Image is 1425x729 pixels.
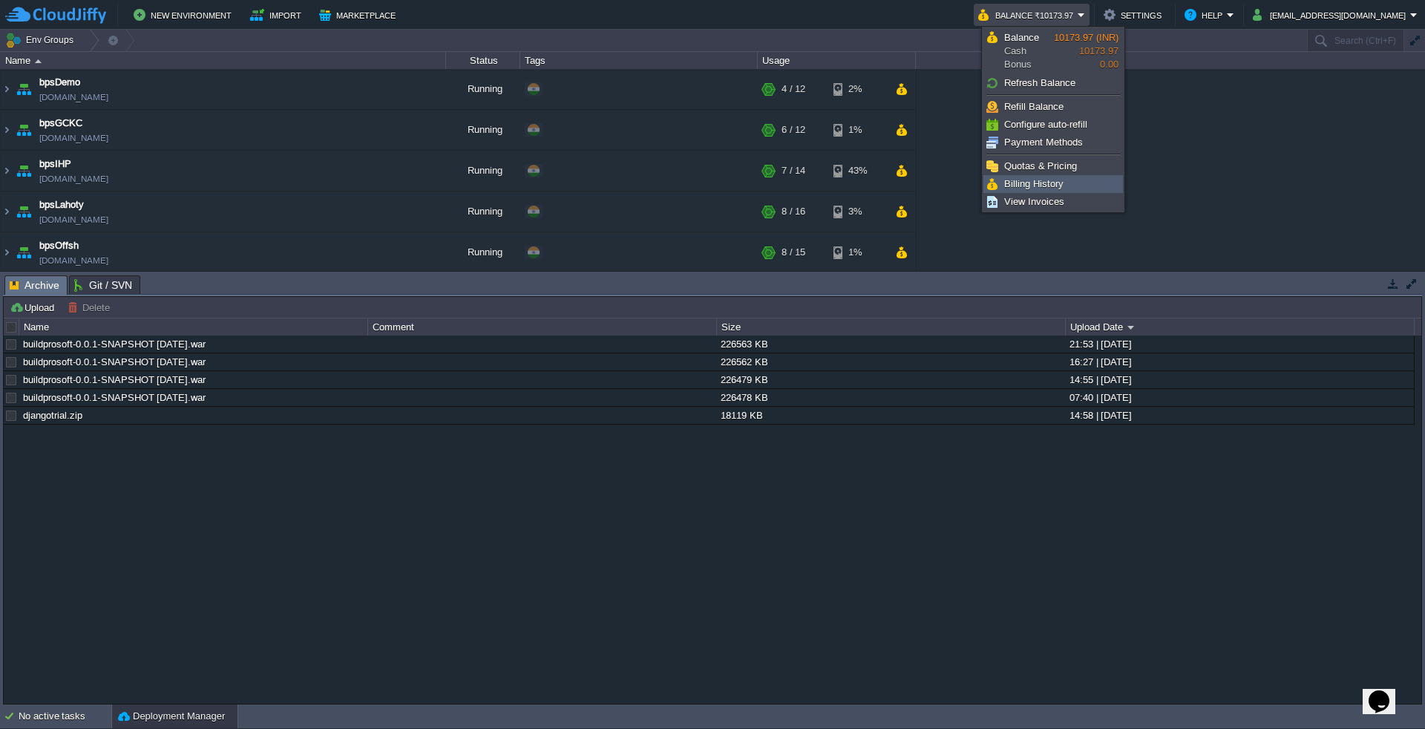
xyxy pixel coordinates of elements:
[1253,6,1410,24] button: [EMAIL_ADDRESS][DOMAIN_NAME]
[717,336,1064,353] div: 226563 KB
[1067,318,1414,336] div: Upload Date
[984,99,1122,115] a: Refill Balance
[39,75,80,90] a: bpsDemo
[13,232,34,272] img: AMDAwAAAACH5BAEAAAAALAAAAAABAAEAAAICRAEAOw==
[118,709,225,724] button: Deployment Manager
[1004,137,1083,148] span: Payment Methods
[1066,353,1413,370] div: 16:27 | [DATE]
[68,301,114,314] button: Delete
[1,110,13,150] img: AMDAwAAAACH5BAEAAAAALAAAAAABAAEAAAICRAEAOw==
[984,194,1122,210] a: View Invoices
[13,192,34,232] img: AMDAwAAAACH5BAEAAAAALAAAAAABAAEAAAICRAEAOw==
[782,232,805,272] div: 8 / 15
[23,356,206,367] a: buildprosoft-0.0.1-SNAPSHOT [DATE].war
[1,192,13,232] img: AMDAwAAAACH5BAEAAAAALAAAAAABAAEAAAICRAEAOw==
[978,6,1078,24] button: Balance ₹10173.97
[717,389,1064,406] div: 226478 KB
[1185,6,1227,24] button: Help
[39,171,108,186] a: [DOMAIN_NAME]
[13,110,34,150] img: AMDAwAAAACH5BAEAAAAALAAAAAABAAEAAAICRAEAOw==
[5,6,106,24] img: CloudJiffy
[10,301,59,314] button: Upload
[833,69,882,109] div: 2%
[10,276,59,295] span: Archive
[1066,371,1413,388] div: 14:55 | [DATE]
[13,69,34,109] img: AMDAwAAAACH5BAEAAAAALAAAAAABAAEAAAICRAEAOw==
[718,318,1065,336] div: Size
[35,59,42,63] img: AMDAwAAAACH5BAEAAAAALAAAAAABAAEAAAICRAEAOw==
[39,131,108,146] a: [DOMAIN_NAME]
[1,232,13,272] img: AMDAwAAAACH5BAEAAAAALAAAAAABAAEAAAICRAEAOw==
[717,353,1064,370] div: 226562 KB
[369,318,716,336] div: Comment
[39,90,108,105] a: [DOMAIN_NAME]
[447,52,520,69] div: Status
[1104,6,1166,24] button: Settings
[446,232,520,272] div: Running
[833,151,882,191] div: 43%
[39,238,79,253] a: bpsOffsh
[1,151,13,191] img: AMDAwAAAACH5BAEAAAAALAAAAAABAAEAAAICRAEAOw==
[984,158,1122,174] a: Quotas & Pricing
[717,371,1064,388] div: 226479 KB
[521,52,757,69] div: Tags
[1066,389,1413,406] div: 07:40 | [DATE]
[39,116,82,131] a: bpsGCKC
[1004,160,1077,171] span: Quotas & Pricing
[984,29,1122,73] a: BalanceCashBonus10173.97 (INR)10173.970.00
[13,151,34,191] img: AMDAwAAAACH5BAEAAAAALAAAAAABAAEAAAICRAEAOw==
[1004,101,1064,112] span: Refill Balance
[23,410,82,421] a: djangotrial.zip
[446,151,520,191] div: Running
[1004,77,1075,88] span: Refresh Balance
[446,69,520,109] div: Running
[1,52,445,69] div: Name
[782,151,805,191] div: 7 / 14
[1004,119,1087,130] span: Configure auto-refill
[319,6,400,24] button: Marketplace
[1066,407,1413,424] div: 14:58 | [DATE]
[759,52,915,69] div: Usage
[39,197,84,212] a: bpsLahoty
[23,339,206,350] a: buildprosoft-0.0.1-SNAPSHOT [DATE].war
[833,192,882,232] div: 3%
[446,192,520,232] div: Running
[782,110,805,150] div: 6 / 12
[1004,178,1064,189] span: Billing History
[833,110,882,150] div: 1%
[39,157,71,171] a: bpsIHP
[1004,31,1054,71] span: Cash Bonus
[19,705,111,728] div: No active tasks
[1004,196,1064,207] span: View Invoices
[74,276,132,294] span: Git / SVN
[984,75,1122,91] a: Refresh Balance
[446,110,520,150] div: Running
[5,30,79,50] button: Env Groups
[1,69,13,109] img: AMDAwAAAACH5BAEAAAAALAAAAAABAAEAAAICRAEAOw==
[1054,32,1118,70] span: 10173.97 0.00
[782,69,805,109] div: 4 / 12
[1066,336,1413,353] div: 21:53 | [DATE]
[984,117,1122,133] a: Configure auto-refill
[1363,670,1410,714] iframe: chat widget
[984,134,1122,151] a: Payment Methods
[23,392,206,403] a: buildprosoft-0.0.1-SNAPSHOT [DATE].war
[1054,32,1118,43] span: 10173.97 (INR)
[134,6,236,24] button: New Environment
[39,212,108,227] a: [DOMAIN_NAME]
[782,192,805,232] div: 8 / 16
[20,318,367,336] div: Name
[23,374,206,385] a: buildprosoft-0.0.1-SNAPSHOT [DATE].war
[833,232,882,272] div: 1%
[717,407,1064,424] div: 18119 KB
[39,253,108,268] a: [DOMAIN_NAME]
[984,176,1122,192] a: Billing History
[250,6,306,24] button: Import
[1004,32,1039,43] span: Balance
